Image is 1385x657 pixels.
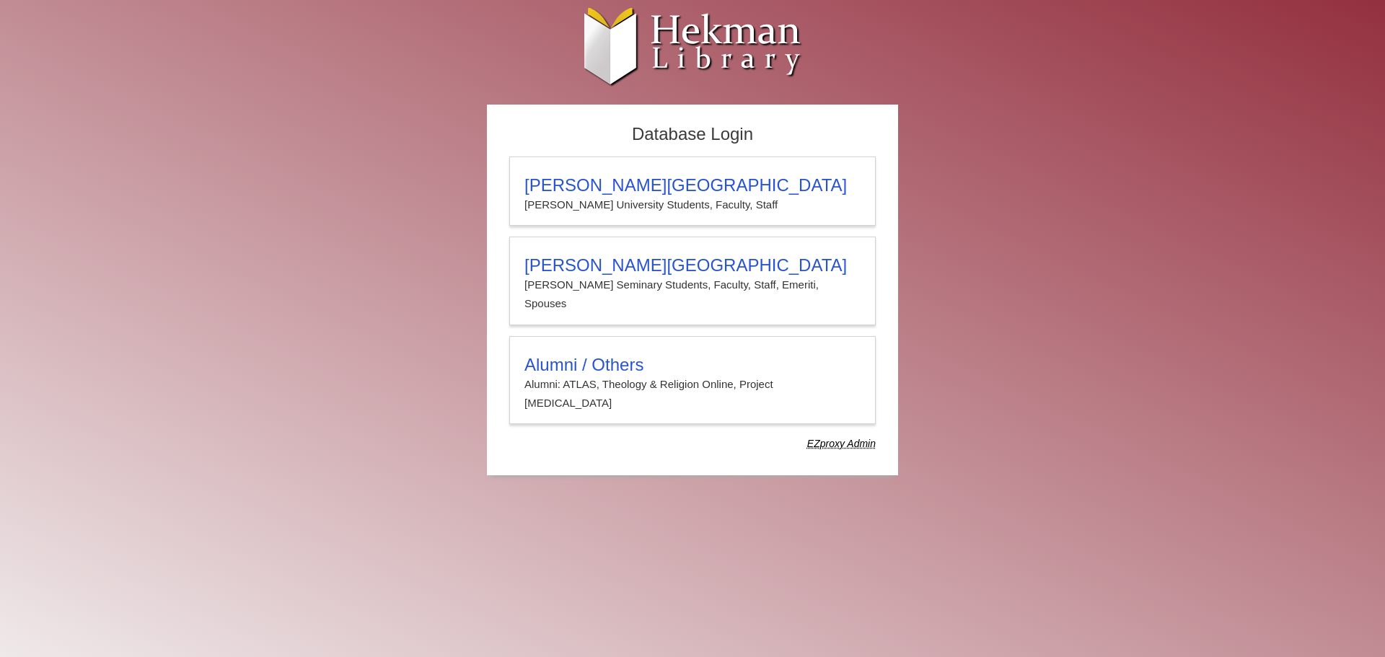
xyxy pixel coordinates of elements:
[807,438,876,449] dfn: Use Alumni login
[524,255,861,275] h3: [PERSON_NAME][GEOGRAPHIC_DATA]
[524,275,861,314] p: [PERSON_NAME] Seminary Students, Faculty, Staff, Emeriti, Spouses
[524,355,861,413] summary: Alumni / OthersAlumni: ATLAS, Theology & Religion Online, Project [MEDICAL_DATA]
[524,175,861,195] h3: [PERSON_NAME][GEOGRAPHIC_DATA]
[502,120,883,149] h2: Database Login
[524,195,861,214] p: [PERSON_NAME] University Students, Faculty, Staff
[524,355,861,375] h3: Alumni / Others
[524,375,861,413] p: Alumni: ATLAS, Theology & Religion Online, Project [MEDICAL_DATA]
[509,237,876,325] a: [PERSON_NAME][GEOGRAPHIC_DATA][PERSON_NAME] Seminary Students, Faculty, Staff, Emeriti, Spouses
[509,156,876,226] a: [PERSON_NAME][GEOGRAPHIC_DATA][PERSON_NAME] University Students, Faculty, Staff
